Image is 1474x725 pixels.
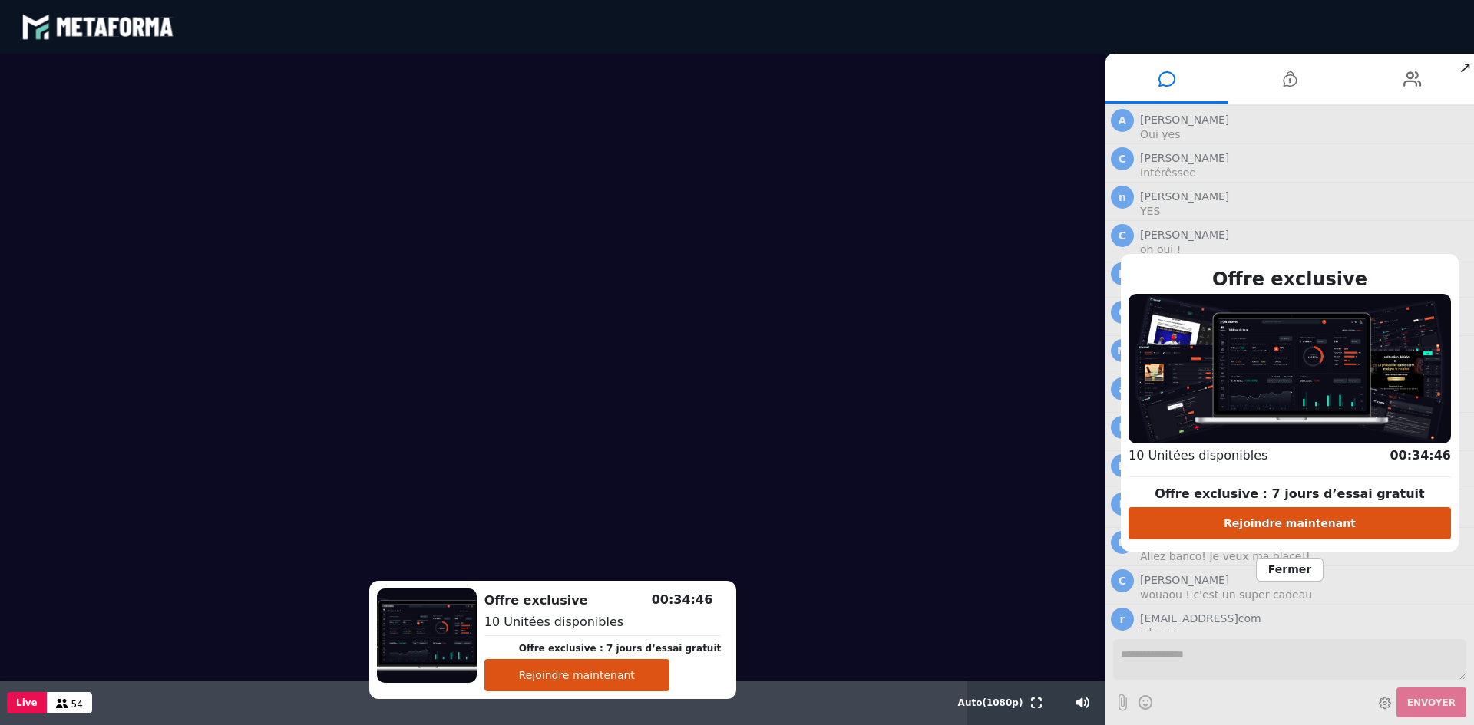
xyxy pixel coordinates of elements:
[519,641,722,655] p: Offre exclusive : 7 jours d’essai gratuit
[1456,54,1474,81] span: ↗
[7,692,47,713] button: Live
[955,681,1026,725] button: Auto(1080p)
[1129,507,1451,539] button: Rejoindre maintenant
[1129,448,1267,463] span: 10 Unitées disponibles
[377,588,477,683] img: 1739179564043-A1P6JPNQHWVVYF2vtlsBksFrceJM3QJX.png
[1256,558,1324,582] span: Fermer
[484,659,669,691] button: Rejoindre maintenant
[1129,485,1451,503] p: Offre exclusive : 7 jours d’essai gratuit
[71,699,83,710] span: 54
[1129,265,1451,293] h2: Offre exclusive
[958,697,1023,708] span: Auto ( 1080 p)
[1129,294,1451,443] img: 1739179564043-A1P6JPNQHWVVYF2vtlsBksFrceJM3QJX.png
[484,615,623,629] span: 10 Unitées disponibles
[1390,448,1451,463] span: 00:34:46
[484,592,722,610] h2: Offre exclusive
[652,592,713,607] span: 00:34:46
